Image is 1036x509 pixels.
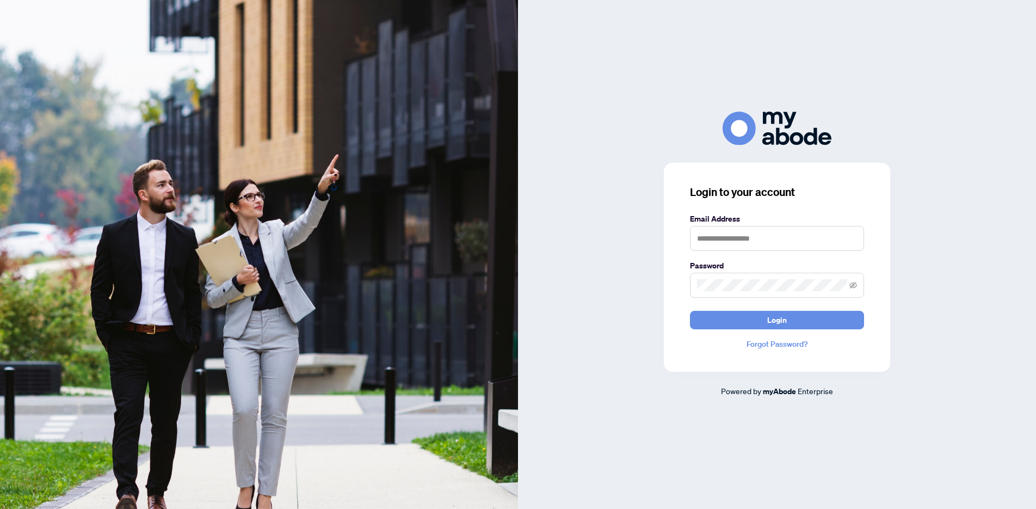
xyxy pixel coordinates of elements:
span: Enterprise [798,386,833,396]
button: Login [690,311,864,329]
span: Powered by [721,386,761,396]
span: Login [767,311,787,329]
label: Password [690,260,864,272]
img: ma-logo [723,112,831,145]
span: eye-invisible [849,281,857,289]
label: Email Address [690,213,864,225]
a: Forgot Password? [690,338,864,350]
a: myAbode [763,385,796,397]
h3: Login to your account [690,185,864,200]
